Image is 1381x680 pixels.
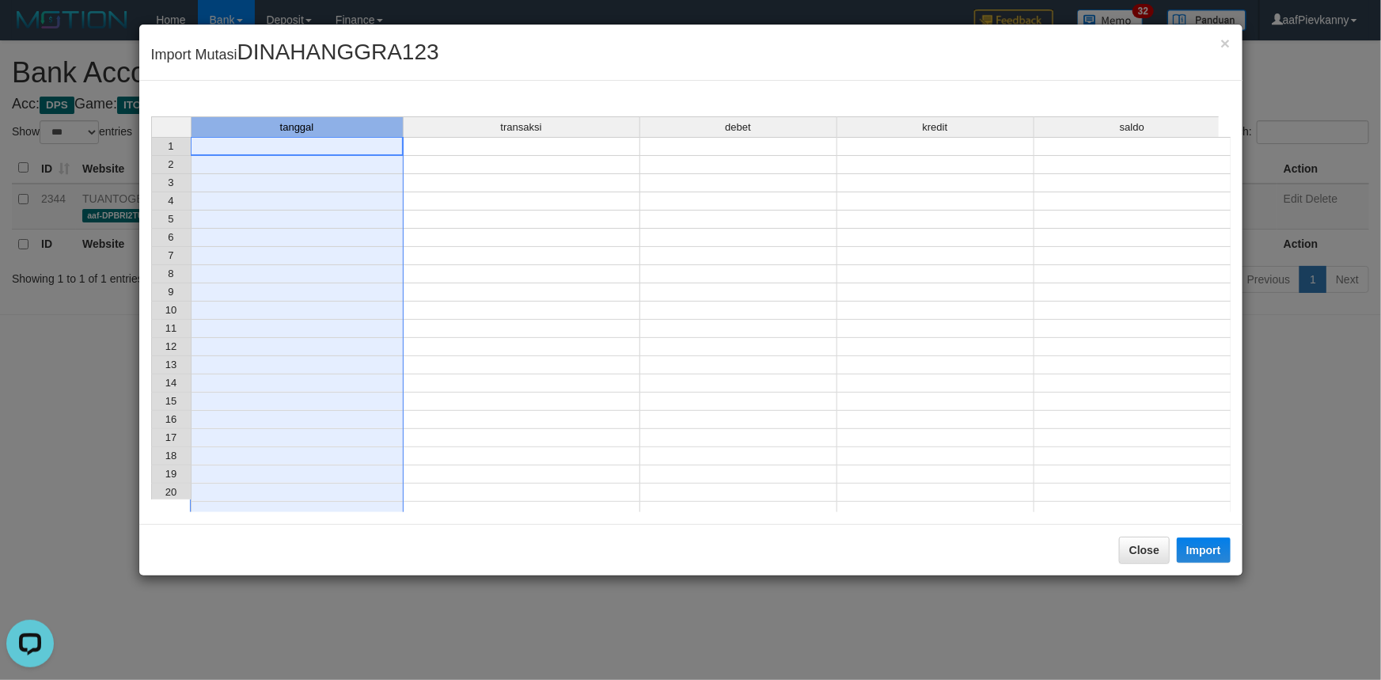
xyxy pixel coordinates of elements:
[168,231,173,243] span: 6
[1120,122,1144,133] span: saldo
[1177,538,1231,563] button: Import
[165,340,176,352] span: 12
[168,286,173,298] span: 9
[280,122,314,133] span: tanggal
[168,158,173,170] span: 2
[165,322,176,334] span: 11
[165,450,176,462] span: 18
[1119,537,1170,564] button: Close
[923,122,948,133] span: kredit
[168,268,173,279] span: 8
[168,213,173,225] span: 5
[6,6,54,54] button: Open LiveChat chat widget
[1220,34,1230,52] span: ×
[1220,35,1230,51] button: Close
[165,304,176,316] span: 10
[168,177,173,188] span: 3
[165,359,176,370] span: 13
[151,47,439,63] span: Import Mutasi
[725,122,751,133] span: debet
[165,413,176,425] span: 16
[151,116,191,137] th: Select whole grid
[165,377,176,389] span: 14
[165,431,176,443] span: 17
[237,40,439,64] span: DINAHANGGRA123
[165,468,176,480] span: 19
[168,140,173,152] span: 1
[168,195,173,207] span: 4
[500,122,541,133] span: transaksi
[168,249,173,261] span: 7
[165,395,176,407] span: 15
[165,486,176,498] span: 20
